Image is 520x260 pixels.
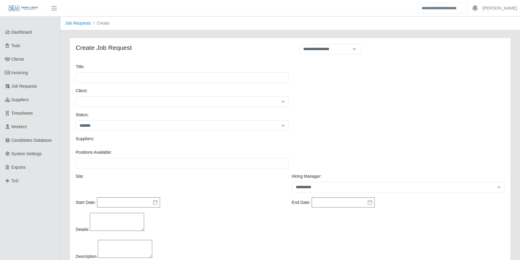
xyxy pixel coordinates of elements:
span: Exports [11,165,26,170]
a: [PERSON_NAME] [482,5,517,11]
label: Site: [76,173,84,180]
span: ToS [11,178,19,183]
label: Description [76,253,97,260]
img: SLM Logo [8,5,38,12]
label: Title: [76,64,85,70]
label: Positions Available: [76,149,112,156]
h4: Create Job Request [76,44,286,51]
span: Dashboard [11,30,32,35]
span: Invoicing [11,70,28,75]
li: Create [91,20,110,26]
label: Start Date: [76,199,96,206]
span: Todo [11,43,20,48]
input: Search [418,3,467,14]
span: Workers [11,124,27,129]
label: Hiring Manager: [292,173,322,180]
label: Details [76,226,89,233]
span: Job Requests [11,84,37,89]
span: Timesheets [11,111,33,116]
label: Status: [76,112,89,118]
a: Job Requests [65,21,91,26]
span: System Settings [11,151,42,156]
label: Client: [76,88,88,94]
span: Candidates Database [11,138,52,143]
span: Suppliers [11,97,29,102]
label: Suppliers: [76,136,94,142]
label: End Date: [292,199,310,206]
span: Clients [11,57,24,62]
